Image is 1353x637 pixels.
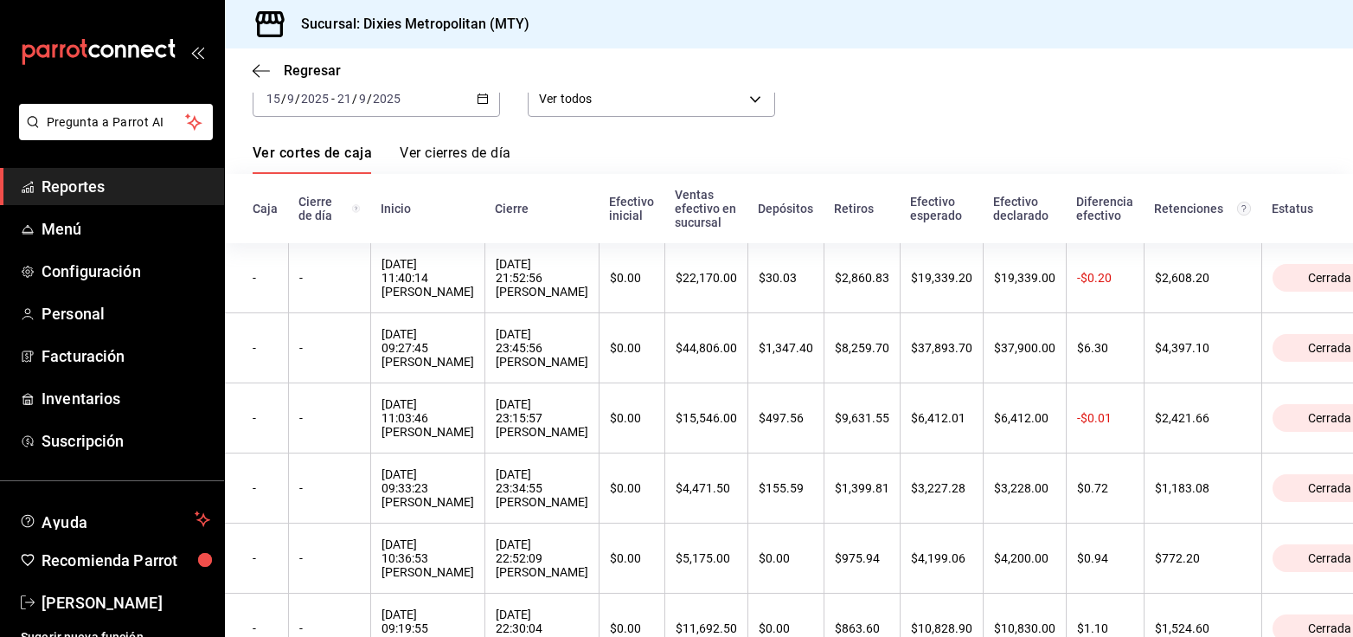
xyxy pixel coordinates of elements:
div: $37,893.70 [911,341,972,355]
div: - [299,341,360,355]
div: $4,471.50 [676,481,737,495]
span: / [295,92,300,106]
div: [DATE] 09:27:45 [PERSON_NAME] [382,327,474,369]
div: $9,631.55 [835,411,889,425]
div: $4,199.06 [911,551,972,565]
div: - [253,411,278,425]
input: ---- [300,92,330,106]
div: $0.00 [759,621,813,635]
div: - [253,271,278,285]
span: Pregunta a Parrot AI [47,113,186,132]
span: Inventarios [42,387,210,410]
div: $975.94 [835,551,889,565]
div: $19,339.00 [994,271,1055,285]
svg: Total de retenciones de propinas registradas [1237,202,1251,216]
div: $772.20 [1155,551,1251,565]
div: - [299,271,360,285]
div: Cierre [495,202,588,216]
div: - [299,411,360,425]
div: $2,860.83 [835,271,889,285]
div: - [299,551,360,565]
div: $8,259.70 [835,341,889,355]
div: navigation tabs [253,145,510,174]
div: $4,397.10 [1155,341,1251,355]
span: / [281,92,286,106]
div: $6.30 [1077,341,1133,355]
span: / [367,92,372,106]
div: [DATE] 22:52:09 [PERSON_NAME] [496,537,588,579]
div: $0.00 [610,551,654,565]
span: Ayuda [42,509,188,530]
div: - [253,551,278,565]
input: -- [358,92,367,106]
div: $11,692.50 [676,621,737,635]
div: -$0.20 [1077,271,1133,285]
div: $0.00 [610,271,654,285]
div: $6,412.00 [994,411,1055,425]
span: Personal [42,302,210,325]
div: $1,183.08 [1155,481,1251,495]
input: -- [266,92,281,106]
div: Ver todos [528,80,775,117]
div: [DATE] 23:15:57 [PERSON_NAME] [496,397,588,439]
div: Depósitos [758,202,813,216]
span: Configuración [42,260,210,283]
div: $1,524.60 [1155,621,1251,635]
div: $22,170.00 [676,271,737,285]
div: $6,412.01 [911,411,972,425]
div: [DATE] 11:40:14 [PERSON_NAME] [382,257,474,299]
div: $10,828.90 [911,621,972,635]
div: $2,421.66 [1155,411,1251,425]
div: $0.00 [610,341,654,355]
div: $497.56 [759,411,813,425]
div: $1,347.40 [759,341,813,355]
input: -- [337,92,352,106]
a: Pregunta a Parrot AI [12,125,213,144]
div: [DATE] 23:45:56 [PERSON_NAME] [496,327,588,369]
span: / [352,92,357,106]
div: - [299,481,360,495]
span: Regresar [284,62,341,79]
div: $863.60 [835,621,889,635]
div: $0.00 [610,411,654,425]
span: [PERSON_NAME] [42,591,210,614]
div: Efectivo declarado [993,195,1055,222]
div: $0.00 [610,621,654,635]
span: Suscripción [42,429,210,453]
h3: Sucursal: Dixies Metropolitan (MTY) [287,14,530,35]
div: $0.72 [1077,481,1133,495]
div: - [253,621,278,635]
div: $1.10 [1077,621,1133,635]
div: - [253,341,278,355]
span: Reportes [42,175,210,198]
div: $37,900.00 [994,341,1055,355]
div: Inicio [381,202,474,216]
div: $5,175.00 [676,551,737,565]
div: $15,546.00 [676,411,737,425]
div: $3,228.00 [994,481,1055,495]
div: $0.00 [610,481,654,495]
span: Menú [42,217,210,241]
div: $3,227.28 [911,481,972,495]
span: Facturación [42,344,210,368]
div: $44,806.00 [676,341,737,355]
div: Efectivo esperado [910,195,972,222]
button: open_drawer_menu [190,45,204,59]
a: Ver cierres de día [400,145,510,174]
div: [DATE] 09:33:23 [PERSON_NAME] [382,467,474,509]
div: Diferencia efectivo [1076,195,1133,222]
div: Retenciones [1154,202,1251,216]
div: [DATE] 23:34:55 [PERSON_NAME] [496,467,588,509]
div: $4,200.00 [994,551,1055,565]
input: ---- [372,92,401,106]
a: Ver cortes de caja [253,145,372,174]
span: Recomienda Parrot [42,549,210,572]
div: $30.03 [759,271,813,285]
div: [DATE] 21:52:56 [PERSON_NAME] [496,257,588,299]
div: $155.59 [759,481,813,495]
div: - [253,481,278,495]
button: Regresar [253,62,341,79]
input: -- [286,92,295,106]
div: $0.94 [1077,551,1133,565]
div: Cierre de día [298,195,360,222]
